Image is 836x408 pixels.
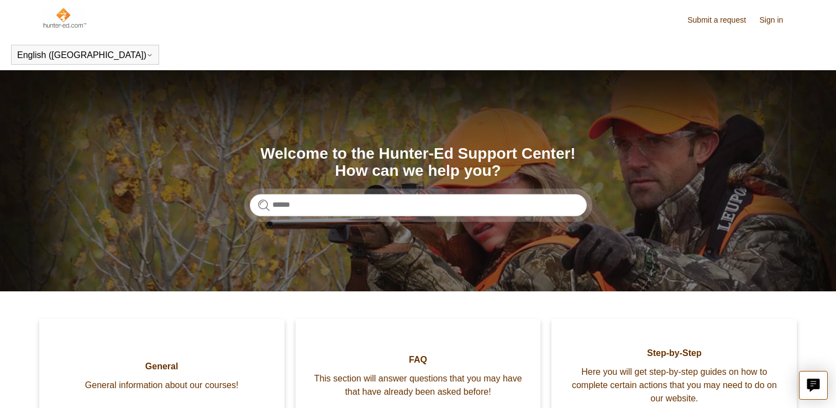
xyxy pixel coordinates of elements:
[56,379,268,392] span: General information about our courses!
[312,372,524,399] span: This section will answer questions that you may have that have already been asked before!
[568,347,780,360] span: Step-by-Step
[760,14,795,26] a: Sign in
[568,365,780,405] span: Here you will get step-by-step guides on how to complete certain actions that you may need to do ...
[56,360,268,373] span: General
[312,353,524,367] span: FAQ
[17,50,153,60] button: English ([GEOGRAPHIC_DATA])
[687,14,757,26] a: Submit a request
[799,371,828,400] button: Live chat
[250,194,587,216] input: Search
[250,145,587,180] h1: Welcome to the Hunter-Ed Support Center! How can we help you?
[42,7,87,29] img: Hunter-Ed Help Center home page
